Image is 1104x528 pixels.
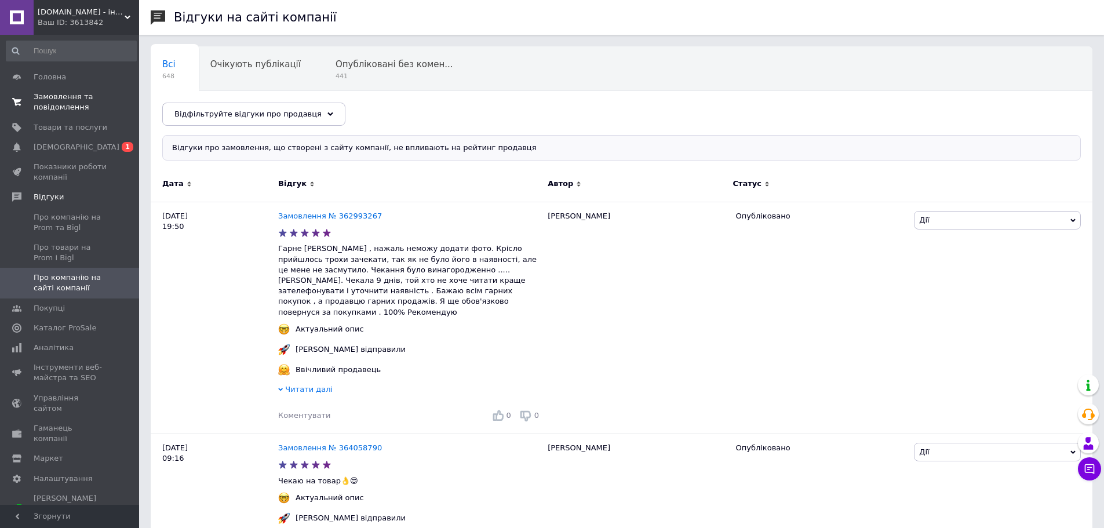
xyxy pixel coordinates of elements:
span: Відгук [278,179,307,189]
button: Чат з покупцем [1078,457,1101,480]
img: :hugging_face: [278,364,290,376]
span: Всі [162,59,176,70]
a: Замовлення № 362993267 [278,212,382,220]
div: [PERSON_NAME] відправили [293,344,409,355]
span: Дата [162,179,184,189]
span: Покупці [34,303,65,314]
img: :rocket: [278,344,290,355]
div: Актуальний опис [293,324,367,334]
img: :nerd_face: [278,323,290,335]
div: Коментувати [278,410,330,421]
p: Гарне [PERSON_NAME] , нажаль неможу додати фото. Крісло прийшлось трохи зачекати, так як не було ... [278,243,542,317]
input: Пошук [6,41,137,61]
span: Дії [919,447,929,456]
h1: Відгуки на сайті компанії [174,10,337,24]
span: Налаштування [34,474,93,484]
div: Читати далі [278,384,542,398]
div: [DATE] 19:50 [151,202,278,434]
a: Замовлення № 364058790 [278,443,382,452]
span: 0 [534,411,539,420]
span: OFerta.in.ua - інтернет магазин [38,7,125,17]
div: [PERSON_NAME] відправили [293,513,409,523]
div: Ввічливий продавець [293,365,384,375]
span: 1 [122,142,133,152]
div: Опубліковано [735,443,905,453]
span: Аналітика [34,343,74,353]
span: Відфільтруйте відгуки про продавця [174,110,322,118]
span: Читати далі [285,385,333,394]
span: Інструменти веб-майстра та SEO [34,362,107,383]
span: 441 [336,72,453,81]
span: Коментувати [278,411,330,420]
span: Про компанію на сайті компанії [34,272,107,293]
div: Ваш ID: 3613842 [38,17,139,28]
span: Про товари на Prom і Bigl [34,242,107,263]
span: Опубліковані без комен... [336,59,453,70]
img: :rocket: [278,512,290,524]
span: Дії [919,216,929,224]
div: Опубліковано [735,211,905,221]
span: Товари та послуги [34,122,107,133]
p: Чекаю на товар👌😍 [278,476,542,486]
span: Гаманець компанії [34,423,107,444]
span: [PERSON_NAME] та рахунки [34,493,107,525]
span: Негативні [162,103,208,114]
span: Управління сайтом [34,393,107,414]
span: 648 [162,72,176,81]
span: Очікують публікації [210,59,301,70]
span: Автор [548,179,573,189]
span: Статус [733,179,761,189]
span: Про компанію на Prom та Bigl [34,212,107,233]
div: Актуальний опис [293,493,367,503]
span: Маркет [34,453,63,464]
span: [DEMOGRAPHIC_DATA] [34,142,119,152]
div: Відгуки про замовлення, що створені з сайту компанії, не впливають на рейтинг продавця [162,135,1081,161]
span: Показники роботи компанії [34,162,107,183]
span: Головна [34,72,66,82]
img: :nerd_face: [278,492,290,504]
div: [PERSON_NAME] [542,202,730,434]
div: Опубліковані без коментаря [324,47,476,91]
span: Відгуки [34,192,64,202]
span: Каталог ProSale [34,323,96,333]
span: Замовлення та повідомлення [34,92,107,112]
span: 0 [507,411,511,420]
